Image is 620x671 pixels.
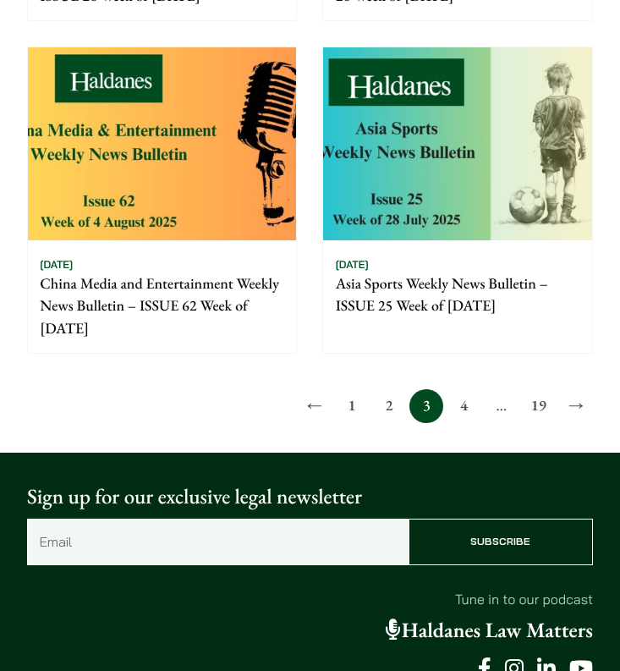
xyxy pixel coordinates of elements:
span: … [485,389,518,423]
time: [DATE] [40,259,73,272]
a: [DATE] China Media and Entertainment Weekly News Bulletin – ISSUE 62 Week of [DATE] [27,47,297,354]
time: [DATE] [336,259,369,272]
p: Tune in to our podcast [27,589,593,609]
a: [DATE] Asia Sports Weekly News Bulletin – ISSUE 25 Week of [DATE] [322,47,592,354]
input: Email [27,519,409,564]
span: 3 [409,389,443,423]
a: 1 [335,389,369,423]
p: Sign up for our exclusive legal newsletter [27,481,593,513]
a: Haldanes Law Matters [386,617,593,644]
a: ← [298,389,332,423]
p: China Media and Entertainment Weekly News Bulletin – ISSUE 62 Week of [DATE] [40,273,284,341]
nav: Posts pagination [27,389,593,423]
a: 2 [372,389,406,423]
input: Subscribe [409,519,593,564]
a: → [559,389,593,423]
p: Asia Sports Weekly News Bulletin – ISSUE 25 Week of [DATE] [336,273,580,318]
a: 4 [447,389,480,423]
a: 19 [522,389,556,423]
